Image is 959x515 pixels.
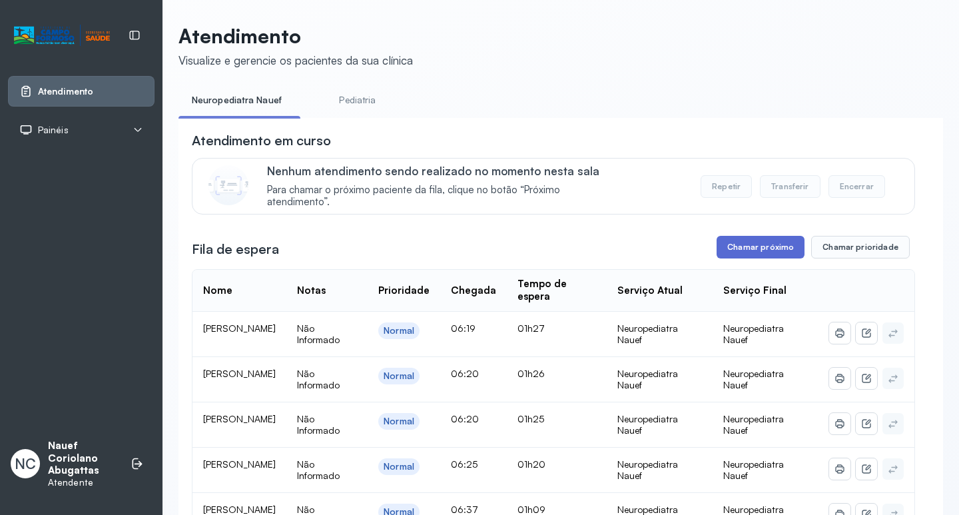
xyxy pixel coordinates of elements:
[617,458,702,482] div: Neuropediatra Nauef
[617,413,702,436] div: Neuropediatra Nauef
[203,284,232,297] div: Nome
[384,370,414,382] div: Normal
[311,89,404,111] a: Pediatria
[617,284,683,297] div: Serviço Atual
[701,175,752,198] button: Repetir
[297,458,340,482] span: Não Informado
[384,461,414,472] div: Normal
[451,322,476,334] span: 06:19
[723,284,787,297] div: Serviço Final
[297,368,340,391] span: Não Informado
[267,164,619,178] p: Nenhum atendimento sendo realizado no momento nesta sala
[19,85,143,98] a: Atendimento
[517,278,596,303] div: Tempo de espera
[451,413,479,424] span: 06:20
[723,413,784,436] span: Neuropediatra Nauef
[178,24,413,48] p: Atendimento
[38,125,69,136] span: Painéis
[192,131,331,150] h3: Atendimento em curso
[208,165,248,205] img: Imagem de CalloutCard
[451,458,478,470] span: 06:25
[203,413,276,424] span: [PERSON_NAME]
[517,504,545,515] span: 01h09
[517,368,545,379] span: 01h26
[192,240,279,258] h3: Fila de espera
[378,284,430,297] div: Prioridade
[384,325,414,336] div: Normal
[451,368,479,379] span: 06:20
[178,53,413,67] div: Visualize e gerencie os pacientes da sua clínica
[723,322,784,346] span: Neuropediatra Nauef
[203,322,276,334] span: [PERSON_NAME]
[297,322,340,346] span: Não Informado
[384,416,414,427] div: Normal
[297,284,326,297] div: Notas
[203,504,276,515] span: [PERSON_NAME]
[517,413,544,424] span: 01h25
[178,89,295,111] a: Neuropediatra Nauef
[617,322,702,346] div: Neuropediatra Nauef
[203,368,276,379] span: [PERSON_NAME]
[38,86,93,97] span: Atendimento
[723,368,784,391] span: Neuropediatra Nauef
[14,25,110,47] img: Logotipo do estabelecimento
[267,184,619,209] span: Para chamar o próximo paciente da fila, clique no botão “Próximo atendimento”.
[617,368,702,391] div: Neuropediatra Nauef
[517,458,545,470] span: 01h20
[828,175,885,198] button: Encerrar
[811,236,910,258] button: Chamar prioridade
[723,458,784,482] span: Neuropediatra Nauef
[451,284,496,297] div: Chegada
[451,504,478,515] span: 06:37
[15,455,36,472] span: NC
[203,458,276,470] span: [PERSON_NAME]
[717,236,804,258] button: Chamar próximo
[517,322,545,334] span: 01h27
[48,477,117,488] p: Atendente
[760,175,820,198] button: Transferir
[297,413,340,436] span: Não Informado
[48,440,117,477] p: Nauef Coriolano Abugattas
